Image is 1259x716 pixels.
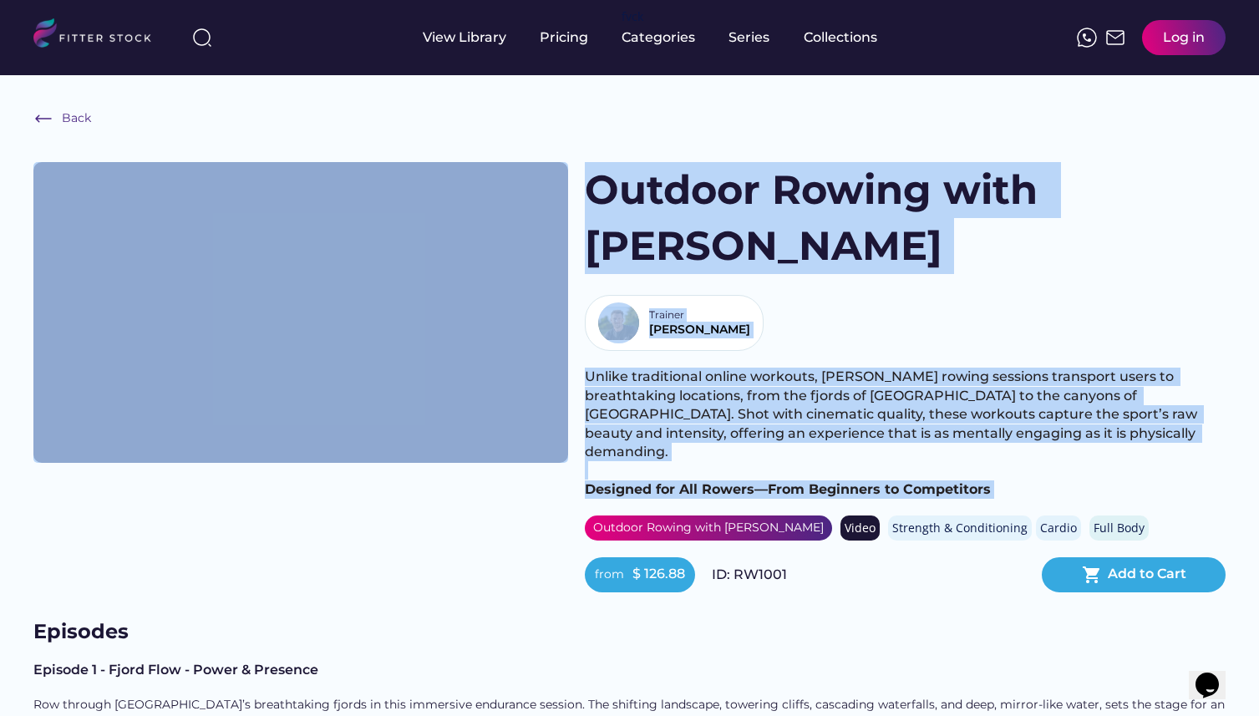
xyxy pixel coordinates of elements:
[712,566,1025,584] div: ID: RW1001
[649,308,691,322] div: Trainer
[595,566,624,583] div: from
[192,28,212,48] img: search-normal%203.svg
[1108,565,1186,585] div: Add to Cart
[728,28,770,47] div: Series
[593,520,824,536] div: Outdoor Rowing with [PERSON_NAME]
[649,322,750,338] div: [PERSON_NAME]
[33,109,53,129] img: Frame%20%286%29.svg
[585,368,1201,460] span: Unlike traditional online workouts, [PERSON_NAME] rowing sessions transport users to breathtaking...
[1082,565,1102,585] button: shopping_cart
[845,520,876,536] div: Video
[62,110,91,127] div: Back
[1077,28,1097,48] img: meteor-icons_whatsapp%20%281%29.svg
[1040,520,1077,536] div: Cardio
[598,302,639,343] img: Alex%20Gregory%2025.jpeg
[804,28,877,47] div: Collections
[423,28,506,47] div: View Library
[585,162,1065,274] h1: Outdoor Rowing with [PERSON_NAME]
[622,8,643,25] div: fvck
[892,520,1028,536] div: Strength & Conditioning
[33,18,165,53] img: LOGO.svg
[585,481,991,497] span: Designed for All Rowers—From Beginners to Competitors
[1189,649,1242,699] iframe: chat widget
[1105,28,1125,48] img: Frame%2051.svg
[1094,520,1145,536] div: Full Body
[33,663,1226,677] div: Episode 1 - Fjord Flow - Power & Presence
[622,28,695,47] div: Categories
[632,565,685,583] div: $ 126.88
[540,28,588,47] div: Pricing
[1163,28,1205,47] div: Log in
[33,617,201,647] h3: Episodes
